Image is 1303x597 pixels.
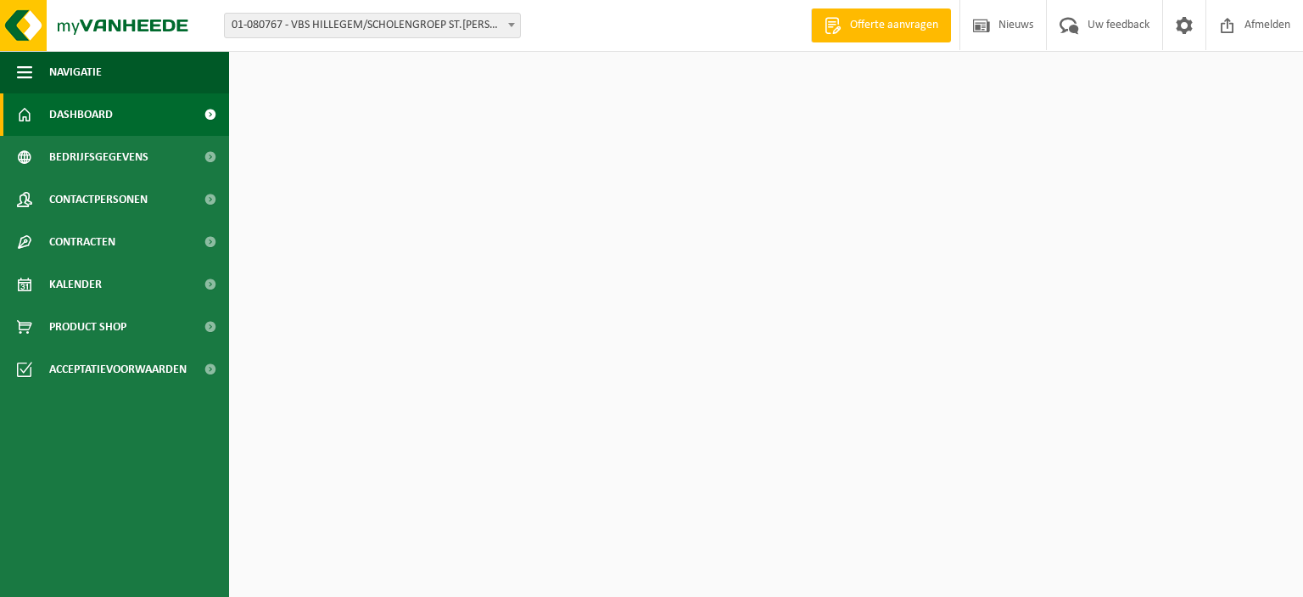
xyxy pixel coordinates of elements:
[49,263,102,306] span: Kalender
[49,221,115,263] span: Contracten
[811,8,951,42] a: Offerte aanvragen
[49,93,113,136] span: Dashboard
[49,136,148,178] span: Bedrijfsgegevens
[225,14,520,37] span: 01-080767 - VBS HILLEGEM/SCHOLENGROEP ST.FRANCISCUS - HILLEGEM
[846,17,942,34] span: Offerte aanvragen
[49,51,102,93] span: Navigatie
[224,13,521,38] span: 01-080767 - VBS HILLEGEM/SCHOLENGROEP ST.FRANCISCUS - HILLEGEM
[49,348,187,391] span: Acceptatievoorwaarden
[49,306,126,348] span: Product Shop
[49,178,148,221] span: Contactpersonen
